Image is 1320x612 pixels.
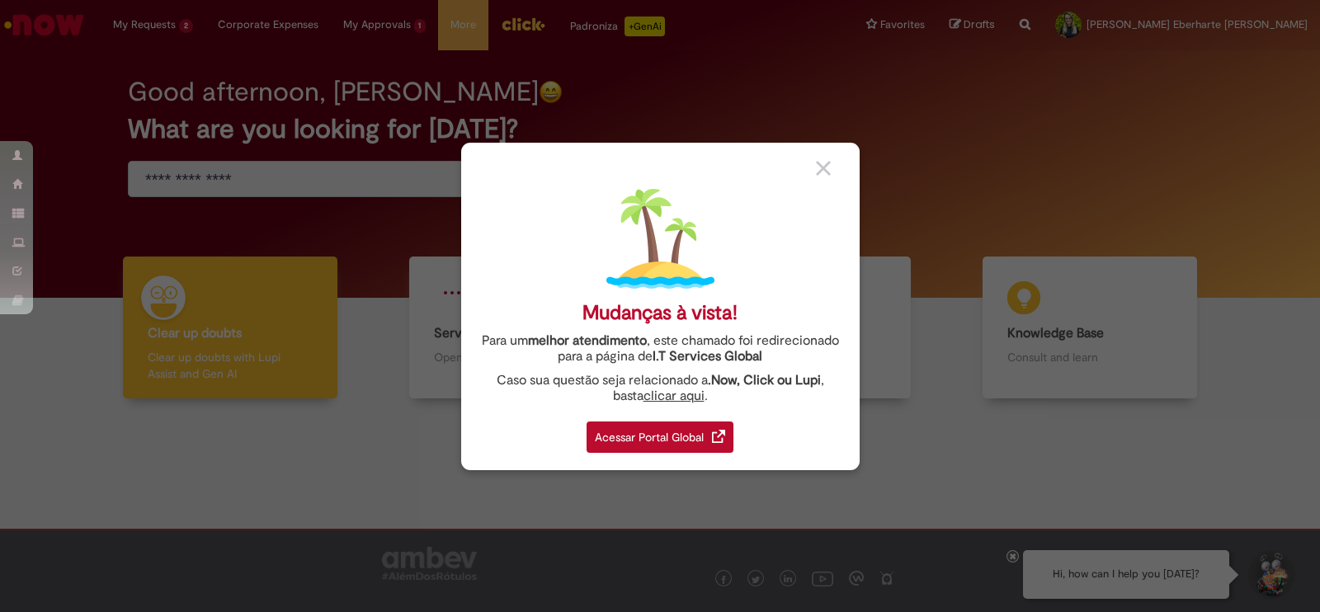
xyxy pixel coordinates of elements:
[653,339,762,365] a: I.T Services Global
[474,333,847,365] div: Para um , este chamado foi redirecionado para a página de
[587,412,733,453] a: Acessar Portal Global
[528,332,647,349] strong: melhor atendimento
[816,161,831,176] img: close_button_grey.png
[474,373,847,404] div: Caso sua questão seja relacionado a , basta .
[587,421,733,453] div: Acessar Portal Global
[708,372,821,388] strong: .Now, Click ou Lupi
[606,185,714,293] img: island.png
[643,379,705,404] a: clicar aqui
[712,430,725,443] img: redirect_link.png
[582,301,738,325] div: Mudanças à vista!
